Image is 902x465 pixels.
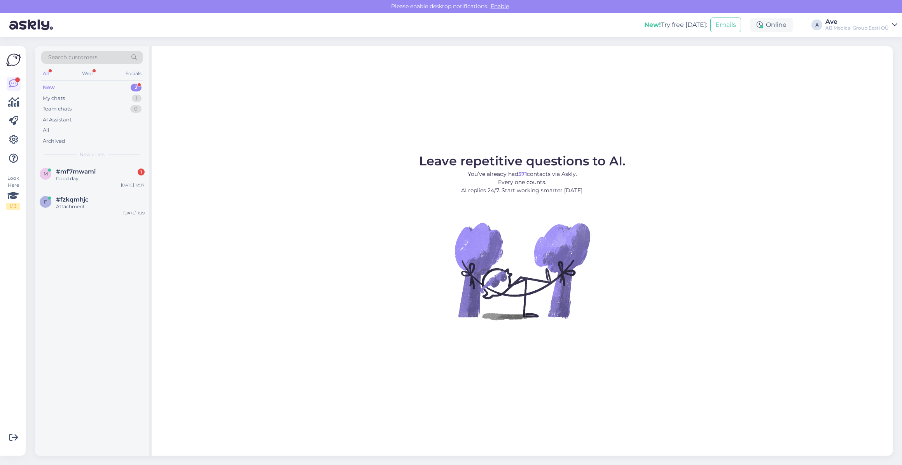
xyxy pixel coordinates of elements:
div: 1 [132,95,142,102]
a: AveAB Medical Group Eesti OÜ [825,19,897,31]
div: My chats [43,95,65,102]
div: Team chats [43,105,72,113]
div: Socials [124,68,143,79]
div: All [41,68,50,79]
div: All [43,126,49,134]
img: Askly Logo [6,53,21,67]
div: Web [80,68,94,79]
span: f [44,199,47,205]
div: 1 [138,168,145,175]
img: No Chat active [452,201,592,341]
span: #fzkqmhjc [56,196,89,203]
div: Online [750,18,793,32]
div: 1 / 3 [6,203,20,210]
b: New! [644,21,661,28]
button: Emails [710,18,741,32]
div: Archived [43,137,65,145]
span: #mf7mwami [56,168,96,175]
div: A [811,19,822,30]
div: Ave [825,19,889,25]
div: AB Medical Group Eesti OÜ [825,25,889,31]
span: Enable [488,3,511,10]
div: [DATE] 12:37 [121,182,145,188]
div: New [43,84,55,91]
div: Attachment [56,203,145,210]
div: AI Assistant [43,116,72,124]
span: m [44,171,48,177]
span: Search customers [48,53,98,61]
div: 2 [131,84,142,91]
div: [DATE] 1:39 [123,210,145,216]
span: New chats [80,151,105,158]
p: You’ve already had contacts via Askly. Every one counts. AI replies 24/7. Start working smarter [... [419,170,626,195]
div: Try free [DATE]: [644,20,707,30]
div: Look Here [6,175,20,210]
div: 0 [130,105,142,113]
div: Good day, [56,175,145,182]
span: Leave repetitive questions to AI. [419,153,626,168]
b: 571 [518,170,527,177]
